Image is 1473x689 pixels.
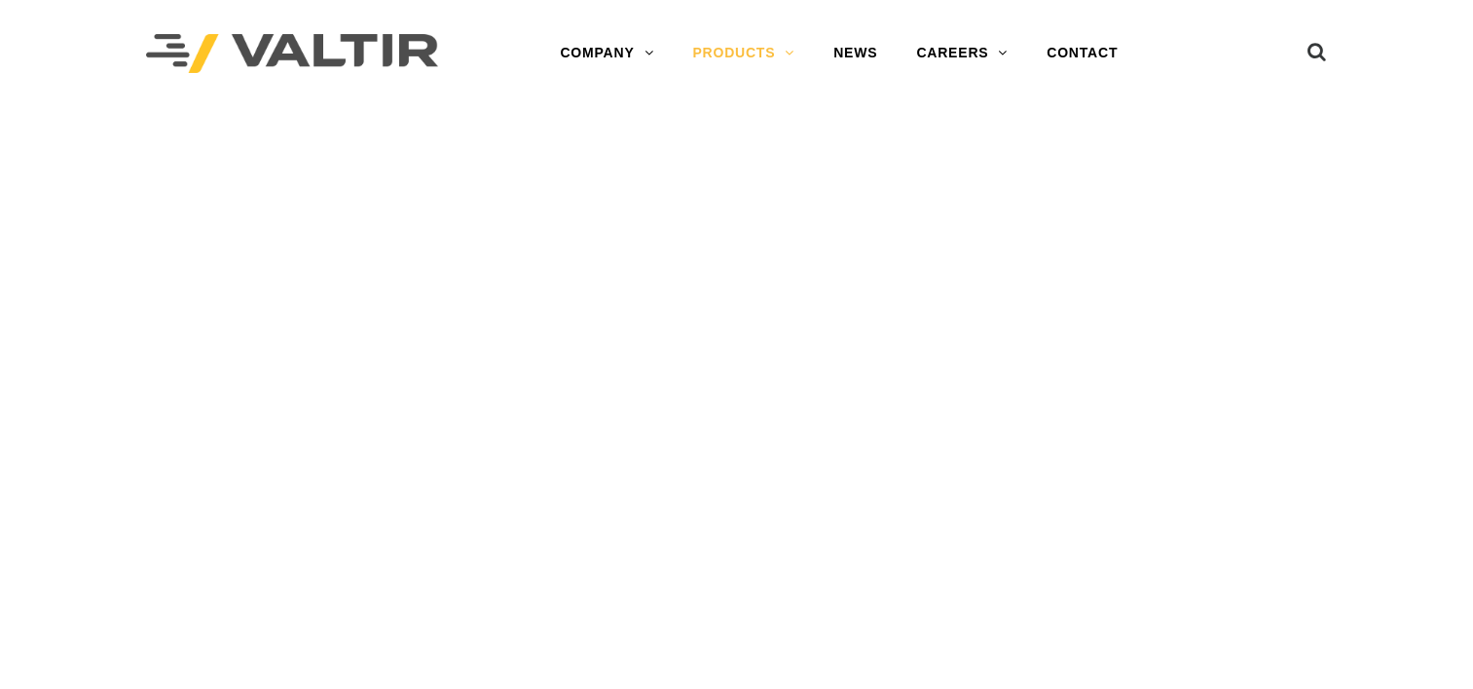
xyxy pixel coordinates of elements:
[673,34,814,73] a: PRODUCTS
[897,34,1027,73] a: CAREERS
[540,34,673,73] a: COMPANY
[1027,34,1137,73] a: CONTACT
[146,34,438,74] img: Valtir
[814,34,897,73] a: NEWS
